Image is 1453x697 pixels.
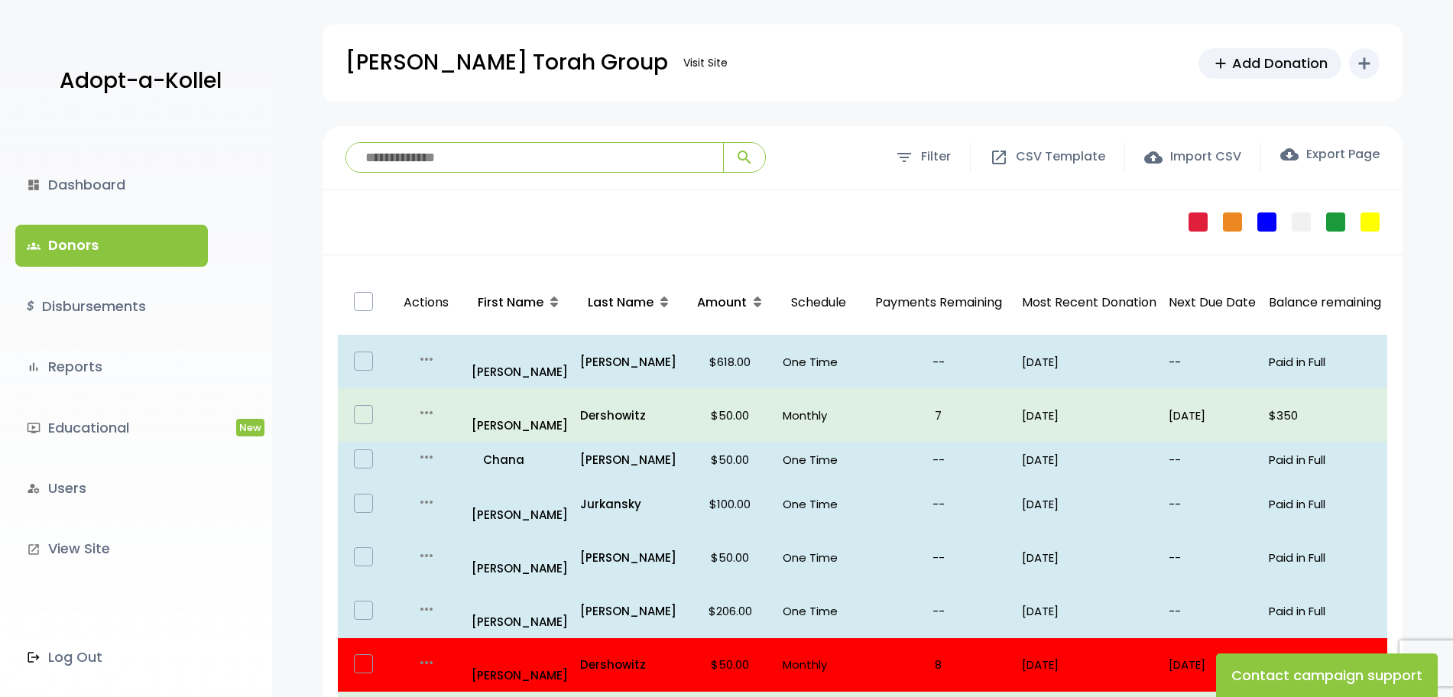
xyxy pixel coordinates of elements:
p: -- [868,352,1010,372]
p: [DATE] [1169,654,1257,675]
p: One Time [783,601,855,621]
span: New [236,419,264,436]
span: search [735,148,754,167]
a: ondemand_videoEducationalNew [15,407,208,449]
a: [PERSON_NAME] [472,484,569,525]
i: more_horiz [417,600,436,618]
i: more_horiz [417,546,436,565]
p: Paid in Full [1269,449,1381,470]
p: Paid in Full [1269,601,1381,621]
p: [DATE] [1022,654,1156,675]
span: CSV Template [1016,146,1105,168]
i: more_horiz [417,493,436,511]
p: Actions [394,277,457,329]
a: Log Out [15,637,208,678]
span: filter_list [895,148,913,167]
a: [PERSON_NAME] [472,394,569,436]
p: -- [1169,601,1257,621]
p: -- [868,601,1010,621]
span: Amount [697,293,747,311]
a: [PERSON_NAME] [472,537,569,579]
a: groupsDonors [15,225,208,266]
a: launchView Site [15,528,208,569]
button: add [1349,48,1380,79]
p: -- [868,547,1010,568]
i: bar_chart [27,360,41,374]
p: Dershowitz [580,405,677,426]
p: $50.00 [689,654,770,675]
p: Most Recent Donation [1022,292,1156,314]
p: [PERSON_NAME] Torah Group [345,44,668,82]
p: $350 [1269,405,1381,426]
span: First Name [478,293,543,311]
a: Dershowitz [580,654,677,675]
p: Paid in Full [1269,547,1381,568]
p: -- [1169,449,1257,470]
p: [DATE] [1022,405,1156,426]
p: Monthly [783,405,855,426]
p: -- [868,449,1010,470]
p: $100.00 [689,494,770,514]
p: -- [1169,352,1257,372]
p: 7 [868,405,1010,426]
a: Chana [472,449,569,470]
p: -- [1169,494,1257,514]
p: Paid in Full [1269,494,1381,514]
i: ondemand_video [27,421,41,435]
p: [DATE] [1022,449,1156,470]
a: Adopt-a-Kollel [52,44,222,118]
p: Schedule [783,277,855,329]
a: $Disbursements [15,286,208,327]
i: more_horiz [417,653,436,672]
a: dashboardDashboard [15,164,208,206]
i: $ [27,296,34,318]
a: bar_chartReports [15,346,208,387]
p: One Time [783,547,855,568]
span: Add Donation [1232,53,1328,73]
a: [PERSON_NAME] [472,341,569,382]
p: Monthly [783,654,855,675]
a: [PERSON_NAME] [580,352,677,372]
span: Filter [921,146,951,168]
i: more_horiz [417,350,436,368]
p: $206.00 [689,601,770,621]
i: launch [27,543,41,556]
p: One Time [783,449,855,470]
span: cloud_upload [1144,148,1163,167]
a: Visit Site [676,48,735,78]
i: add [1355,54,1374,73]
i: more_horiz [417,404,436,422]
p: One Time [783,494,855,514]
span: cloud_download [1280,145,1299,164]
p: 8 [868,654,1010,675]
a: [PERSON_NAME] [580,547,677,568]
a: [PERSON_NAME] [580,601,677,621]
p: [DATE] [1022,547,1156,568]
a: addAdd Donation [1198,48,1341,79]
span: Import CSV [1170,146,1241,168]
span: open_in_new [990,148,1008,167]
span: add [1212,55,1229,72]
a: [PERSON_NAME] [580,449,677,470]
p: Balance remaining [1269,292,1381,314]
i: dashboard [27,178,41,192]
button: Contact campaign support [1216,653,1438,697]
a: manage_accountsUsers [15,468,208,509]
p: -- [868,494,1010,514]
p: Next Due Date [1169,292,1257,314]
a: [PERSON_NAME] [472,644,569,686]
span: groups [27,239,41,253]
p: [PERSON_NAME] [472,591,569,632]
label: Export Page [1280,145,1380,164]
a: Jurkansky [580,494,677,514]
i: manage_accounts [27,481,41,495]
